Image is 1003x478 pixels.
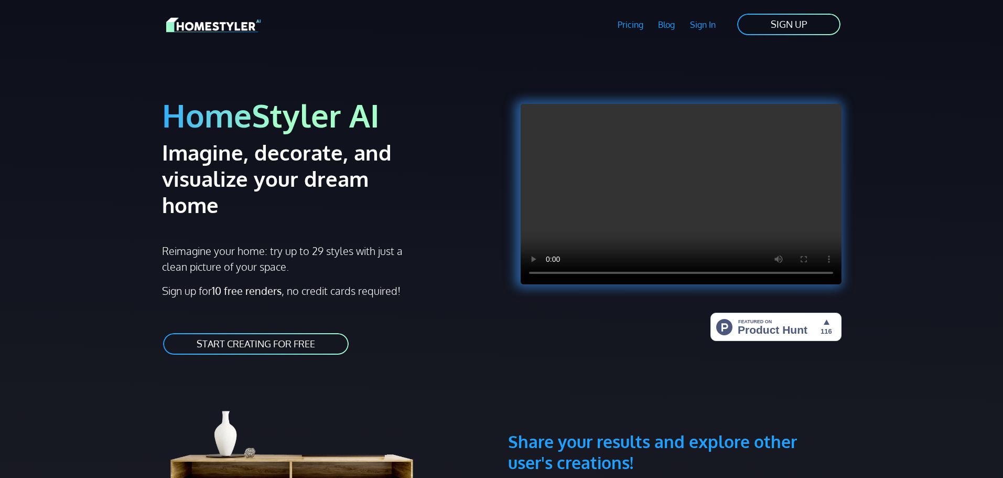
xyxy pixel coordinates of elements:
a: Sign In [683,13,724,37]
h1: HomeStyler AI [162,95,495,135]
p: Reimagine your home: try up to 29 styles with just a clean picture of your space. [162,243,412,274]
a: SIGN UP [736,13,842,36]
strong: 10 free renders [212,284,282,298]
h3: Share your results and explore other user's creations! [508,381,842,473]
img: HomeStyler AI logo [166,16,261,34]
h2: Imagine, decorate, and visualize your dream home [162,139,429,218]
a: START CREATING FOR FREE [162,332,350,356]
a: Blog [651,13,683,37]
p: Sign up for , no credit cards required! [162,283,495,299]
a: Pricing [610,13,651,37]
img: HomeStyler AI - Interior Design Made Easy: One Click to Your Dream Home | Product Hunt [710,313,842,341]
